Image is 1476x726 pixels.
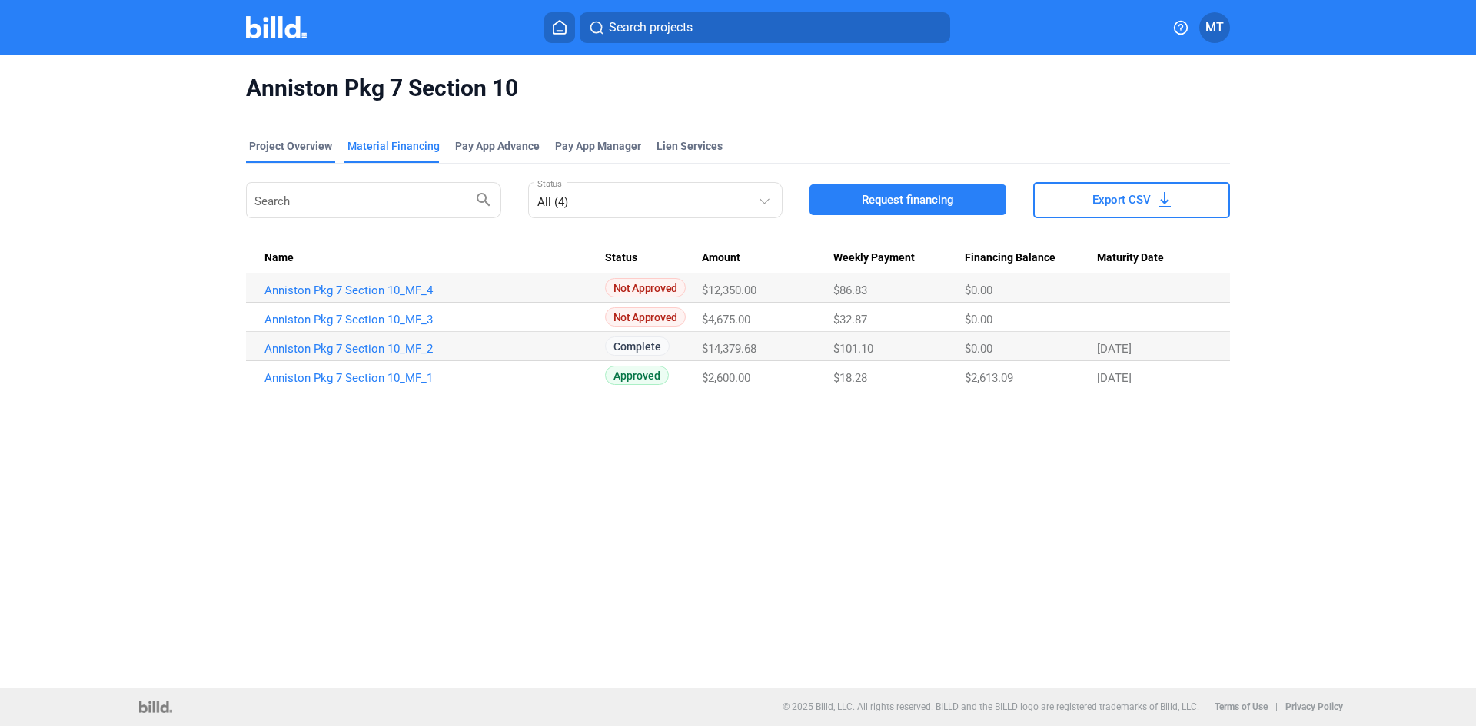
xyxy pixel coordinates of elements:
[139,701,172,713] img: logo
[965,251,1097,265] div: Financing Balance
[1285,701,1343,712] b: Privacy Policy
[1205,18,1224,37] span: MT
[537,195,568,209] mat-select-trigger: All (4)
[246,74,1230,103] span: Anniston Pkg 7 Section 10
[264,342,605,356] a: Anniston Pkg 7 Section 10_MF_2
[605,336,670,356] span: Complete
[605,307,686,327] span: Not Approved
[1033,182,1230,218] button: Export CSV
[605,251,703,265] div: Status
[347,138,440,154] div: Material Financing
[965,283,992,297] span: $0.00
[965,251,1055,265] span: Financing Balance
[1215,701,1268,712] b: Terms of Use
[246,16,307,38] img: Billd Company Logo
[657,138,723,154] div: Lien Services
[833,371,867,385] span: $18.28
[1275,701,1278,712] p: |
[249,138,332,154] div: Project Overview
[264,313,605,327] a: Anniston Pkg 7 Section 10_MF_3
[264,371,605,385] a: Anniston Pkg 7 Section 10_MF_1
[965,313,992,327] span: $0.00
[1097,251,1164,265] span: Maturity Date
[702,251,740,265] span: Amount
[833,251,965,265] div: Weekly Payment
[455,138,540,154] div: Pay App Advance
[605,251,637,265] span: Status
[833,342,873,356] span: $101.10
[1097,251,1212,265] div: Maturity Date
[605,366,669,385] span: Approved
[474,190,493,208] mat-icon: search
[1092,192,1151,207] span: Export CSV
[609,18,693,37] span: Search projects
[702,371,750,385] span: $2,600.00
[783,701,1199,712] p: © 2025 Billd, LLC. All rights reserved. BILLD and the BILLD logo are registered trademarks of Bil...
[702,342,756,356] span: $14,379.68
[264,251,294,265] span: Name
[555,138,641,154] span: Pay App Manager
[1097,342,1132,356] span: [DATE]
[1097,371,1132,385] span: [DATE]
[605,278,686,297] span: Not Approved
[264,283,605,297] a: Anniston Pkg 7 Section 10_MF_4
[833,283,867,297] span: $86.83
[264,251,605,265] div: Name
[965,371,1013,385] span: $2,613.09
[833,251,915,265] span: Weekly Payment
[965,342,992,356] span: $0.00
[1199,12,1230,43] button: MT
[833,313,867,327] span: $32.87
[862,192,954,207] span: Request financing
[702,313,750,327] span: $4,675.00
[702,251,833,265] div: Amount
[702,283,756,297] span: $12,350.00
[809,184,1006,215] button: Request financing
[580,12,950,43] button: Search projects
